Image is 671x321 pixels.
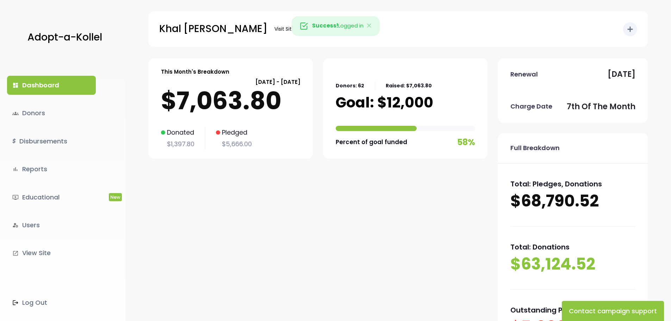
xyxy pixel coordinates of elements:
a: launchView Site [7,243,96,263]
p: [DATE] - [DATE] [161,77,300,87]
i: dashboard [12,82,19,88]
p: 7th of the month [567,100,635,114]
a: Visit Site [271,22,298,36]
a: $Disbursements [7,132,96,151]
p: Renewal [510,69,538,80]
button: Contact campaign support [562,301,664,321]
strong: Success! [312,22,338,29]
i: bar_chart [12,166,19,172]
p: This Month's Breakdown [161,67,229,76]
i: $ [12,136,16,147]
a: Log Out [7,293,96,312]
div: Logged in [291,16,380,36]
p: Percent of goal funded [336,137,407,148]
p: Outstanding Pledges [510,304,635,316]
p: Pledged [216,127,252,138]
button: add [623,22,637,36]
p: Goal: $12,000 [336,94,433,111]
p: $5,666.00 [216,138,252,150]
a: Adopt-a-Kollel [24,20,102,55]
button: Close [359,17,380,36]
p: 58% [457,135,475,150]
a: ondemand_videoEducationalNew [7,188,96,207]
p: Khal [PERSON_NAME] [159,20,267,38]
span: New [109,193,122,201]
p: Charge Date [510,101,552,112]
a: groupsDonors [7,104,96,123]
p: Total: Donations [510,241,635,253]
p: $1,397.80 [161,138,194,150]
p: Donated [161,127,194,138]
p: Total: Pledges, Donations [510,178,635,190]
p: $68,790.52 [510,190,635,212]
p: Donors: 62 [336,81,364,90]
i: launch [12,250,19,257]
p: [DATE] [608,67,635,81]
p: $7,063.80 [161,87,300,115]
p: Adopt-a-Kollel [27,29,102,46]
i: add [626,25,634,33]
p: Raised: $7,063.80 [386,81,432,90]
a: dashboardDashboard [7,76,96,95]
i: ondemand_video [12,194,19,200]
a: manage_accountsUsers [7,216,96,235]
a: bar_chartReports [7,160,96,179]
p: Full Breakdown [510,142,560,154]
span: groups [12,110,19,117]
p: $63,124.52 [510,253,635,275]
i: manage_accounts [12,222,19,228]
